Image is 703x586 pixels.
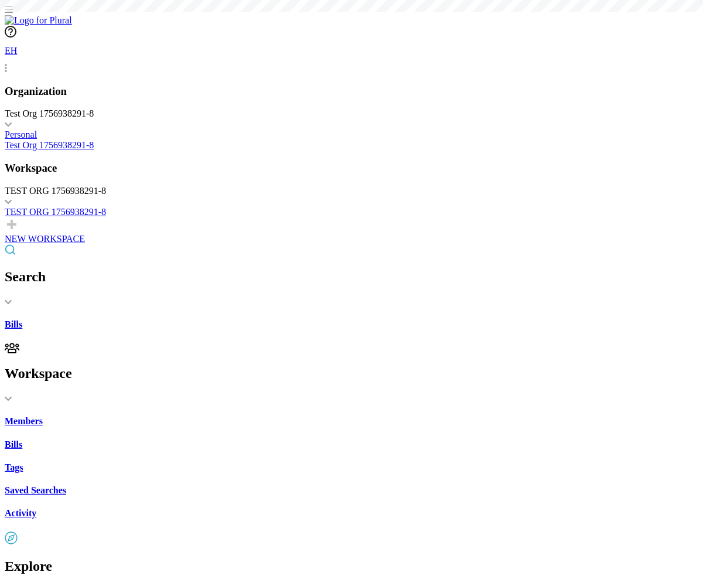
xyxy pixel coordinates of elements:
[5,207,698,217] a: TEST ORG 1756938291-8
[5,130,698,140] a: Personal
[5,485,698,496] a: Saved Searches
[5,15,72,26] img: Logo for Plural
[5,162,698,175] h3: Workspace
[5,508,698,519] a: Activity
[5,40,698,73] a: EH
[5,269,698,285] h2: Search
[5,85,698,98] h3: Organization
[5,366,698,381] h2: Workspace
[5,462,698,473] a: Tags
[5,319,698,330] a: Bills
[5,217,698,244] a: NEW WORKSPACE
[5,234,698,244] div: NEW WORKSPACE
[5,40,28,63] div: EH
[5,558,698,574] h2: Explore
[5,108,698,119] div: Test Org 1756938291-8
[5,186,698,196] div: TEST ORG 1756938291-8
[5,439,698,450] a: Bills
[5,416,698,427] a: Members
[5,140,698,151] a: Test Org 1756938291-8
